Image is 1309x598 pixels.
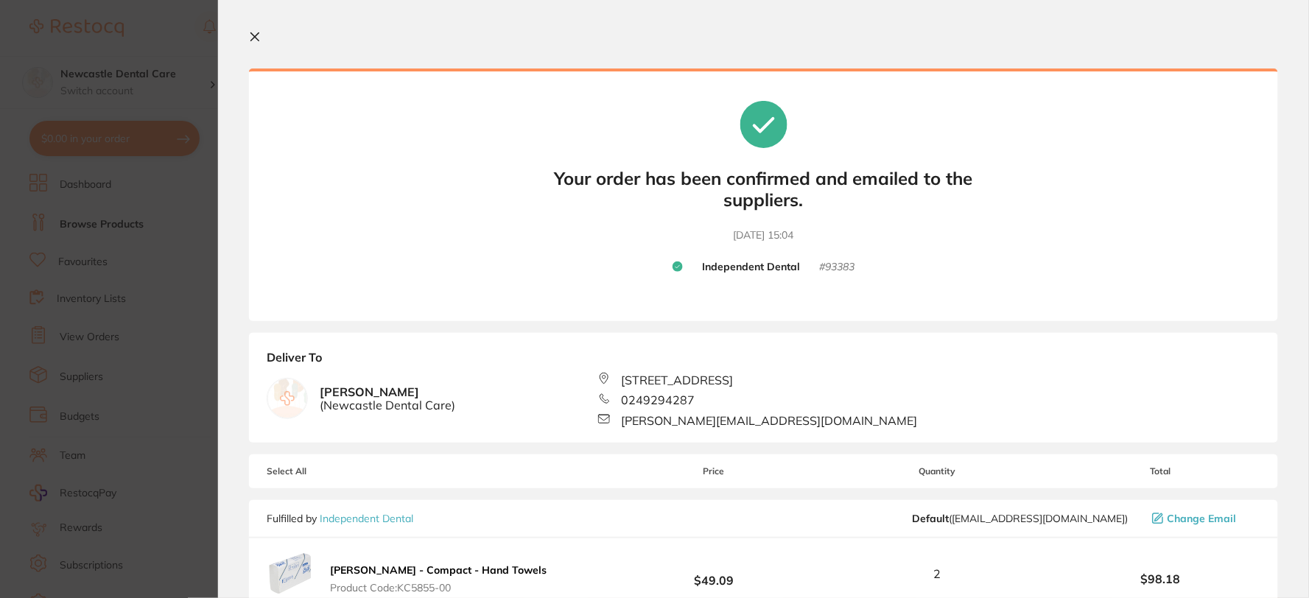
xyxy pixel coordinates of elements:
[813,466,1061,476] span: Quantity
[267,379,307,418] img: empty.jpg
[320,512,413,525] a: Independent Dental
[614,466,813,476] span: Price
[1061,572,1260,585] b: $98.18
[1061,466,1260,476] span: Total
[320,385,455,412] b: [PERSON_NAME]
[820,261,855,274] small: # 93383
[622,414,918,427] span: [PERSON_NAME][EMAIL_ADDRESS][DOMAIN_NAME]
[267,513,413,524] p: Fulfilled by
[330,563,547,577] b: [PERSON_NAME] - Compact - Hand Towels
[326,563,551,594] button: [PERSON_NAME] - Compact - Hand Towels Product Code:KC5855-00
[913,512,950,525] b: Default
[614,560,813,588] b: $49.09
[702,261,800,274] b: Independent Dental
[1148,512,1260,525] button: Change Email
[267,466,414,476] span: Select All
[1168,513,1237,524] span: Change Email
[267,351,1260,373] b: Deliver To
[543,168,985,211] b: Your order has been confirmed and emailed to the suppliers.
[913,513,1129,524] span: orders@independentdental.com.au
[934,567,941,580] span: 2
[267,550,314,597] img: cDM4NHEycg
[622,373,734,387] span: [STREET_ADDRESS]
[320,398,455,412] span: ( Newcastle Dental Care )
[330,582,547,594] span: Product Code: KC5855-00
[622,393,695,407] span: 0249294287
